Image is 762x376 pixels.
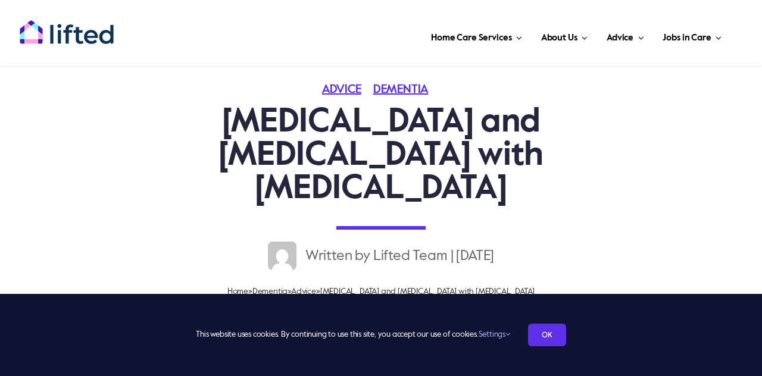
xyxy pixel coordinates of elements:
[227,287,535,296] span: » » »
[322,84,440,96] span: Categories: ,
[427,18,526,54] a: Home Care Services
[479,331,510,339] a: Settings
[431,29,511,48] span: Home Care Services
[607,29,633,48] span: Advice
[541,29,577,48] span: About Us
[94,106,667,206] h1: [MEDICAL_DATA] and [MEDICAL_DATA] with [MEDICAL_DATA]
[322,84,373,96] a: Advice
[142,18,725,54] nav: Main Menu
[373,84,440,96] a: Dementia
[227,287,248,296] a: Home
[659,18,725,54] a: Jobs in Care
[538,18,591,54] a: About Us
[19,20,114,32] a: lifted-logo
[252,287,288,296] a: Dementia
[320,287,535,296] span: [MEDICAL_DATA] and [MEDICAL_DATA] with [MEDICAL_DATA]
[603,18,647,54] a: Advice
[291,287,316,296] a: Advice
[94,282,667,301] nav: Breadcrumb
[196,325,510,344] span: This website uses cookies. By continuing to use this site, you accept our use of cookies.
[663,29,711,48] span: Jobs in Care
[528,324,566,346] a: OK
